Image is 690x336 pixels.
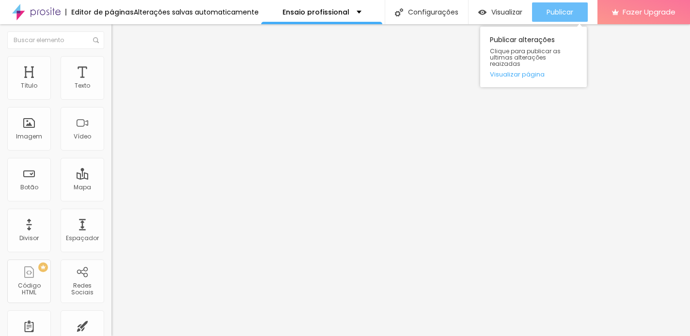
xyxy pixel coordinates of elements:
[74,133,91,140] div: Vídeo
[491,8,522,16] span: Visualizar
[134,9,259,15] div: Alterações salvas automaticamente
[74,184,91,191] div: Mapa
[66,235,99,242] div: Espaçador
[282,9,349,15] p: Ensaio profissional
[21,82,37,89] div: Título
[65,9,134,15] div: Editor de páginas
[10,282,48,296] div: Código HTML
[623,8,675,16] span: Fazer Upgrade
[63,282,101,296] div: Redes Sociais
[20,184,38,191] div: Botão
[93,37,99,43] img: Icone
[478,8,486,16] img: view-1.svg
[547,8,573,16] span: Publicar
[7,31,104,49] input: Buscar elemento
[75,82,90,89] div: Texto
[490,71,577,77] a: Visualizar página
[19,235,39,242] div: Divisor
[480,27,587,87] div: Publicar alterações
[16,133,42,140] div: Imagem
[111,24,690,336] iframe: Editor
[469,2,532,22] button: Visualizar
[395,8,403,16] img: Icone
[490,48,577,67] span: Clique para publicar as ultimas alterações reaizadas
[532,2,588,22] button: Publicar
